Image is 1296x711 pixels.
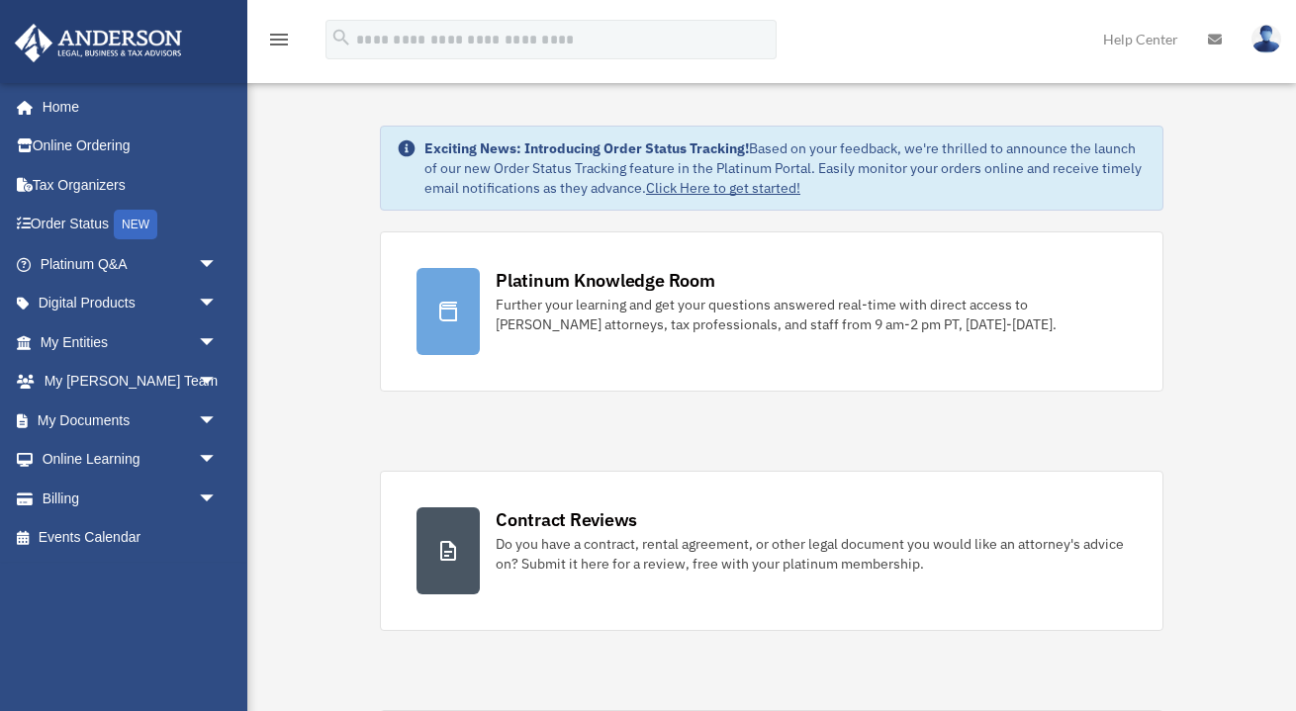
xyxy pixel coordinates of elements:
[330,27,352,48] i: search
[9,24,188,62] img: Anderson Advisors Platinum Portal
[267,28,291,51] i: menu
[424,138,1147,198] div: Based on your feedback, we're thrilled to announce the launch of our new Order Status Tracking fe...
[14,165,247,205] a: Tax Organizers
[14,440,247,480] a: Online Learningarrow_drop_down
[380,231,1163,392] a: Platinum Knowledge Room Further your learning and get your questions answered real-time with dire...
[14,127,247,166] a: Online Ordering
[14,518,247,558] a: Events Calendar
[14,205,247,245] a: Order StatusNEW
[380,471,1163,631] a: Contract Reviews Do you have a contract, rental agreement, or other legal document you would like...
[14,322,247,362] a: My Entitiesarrow_drop_down
[198,362,237,402] span: arrow_drop_down
[198,479,237,519] span: arrow_drop_down
[198,244,237,285] span: arrow_drop_down
[14,244,247,284] a: Platinum Q&Aarrow_drop_down
[14,362,247,401] a: My [PERSON_NAME] Teamarrow_drop_down
[14,400,247,440] a: My Documentsarrow_drop_down
[14,284,247,323] a: Digital Productsarrow_drop_down
[646,179,800,197] a: Click Here to get started!
[1251,25,1281,53] img: User Pic
[14,479,247,518] a: Billingarrow_drop_down
[14,87,237,127] a: Home
[198,440,237,481] span: arrow_drop_down
[198,400,237,441] span: arrow_drop_down
[496,507,637,532] div: Contract Reviews
[496,268,715,293] div: Platinum Knowledge Room
[424,139,749,157] strong: Exciting News: Introducing Order Status Tracking!
[496,295,1127,334] div: Further your learning and get your questions answered real-time with direct access to [PERSON_NAM...
[198,284,237,324] span: arrow_drop_down
[114,210,157,239] div: NEW
[267,35,291,51] a: menu
[496,534,1127,574] div: Do you have a contract, rental agreement, or other legal document you would like an attorney's ad...
[198,322,237,363] span: arrow_drop_down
